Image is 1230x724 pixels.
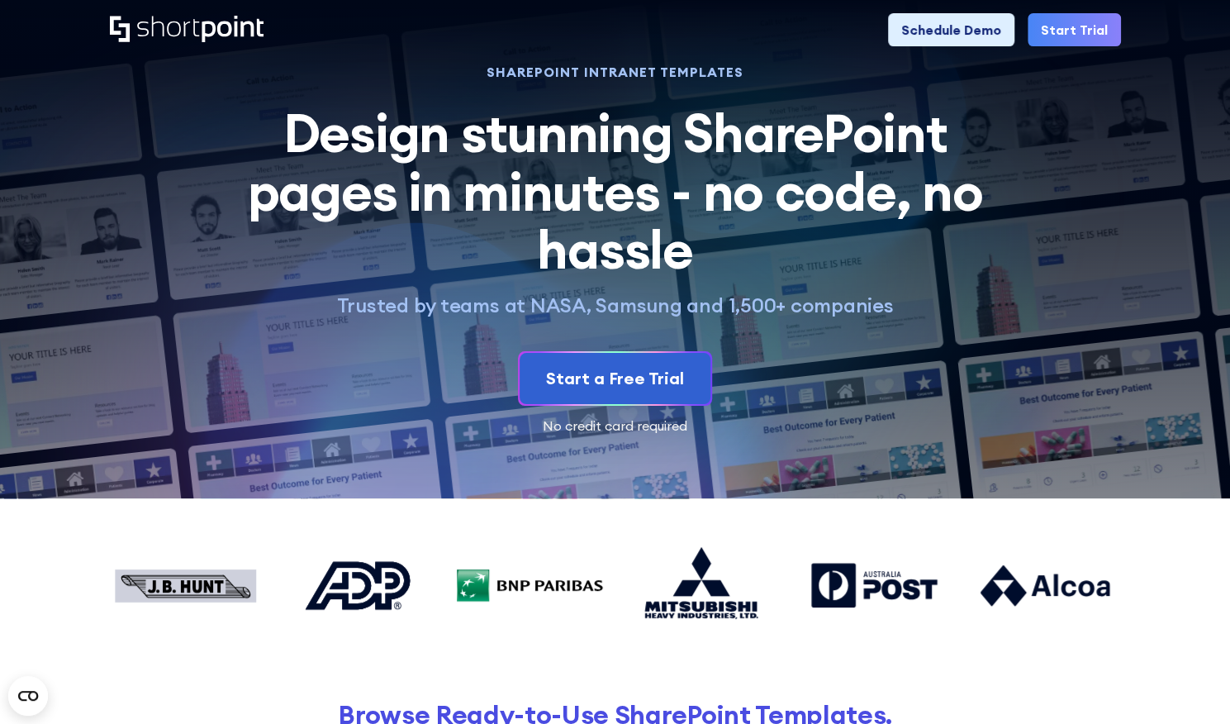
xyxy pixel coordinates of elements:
[110,419,1121,432] div: No credit card required
[888,13,1014,46] a: Schedule Demo
[229,293,1002,318] p: Trusted by teams at NASA, Samsung and 1,500+ companies
[1147,645,1230,724] div: 聊天小组件
[229,104,1002,279] h2: Design stunning SharePoint pages in minutes - no code, no hassle
[8,676,48,716] button: Open CMP widget
[229,66,1002,78] h1: SHAREPOINT INTRANET TEMPLATES
[546,366,684,391] div: Start a Free Trial
[520,353,710,404] a: Start a Free Trial
[1147,645,1230,724] iframe: Chat Widget
[1028,13,1121,46] a: Start Trial
[110,16,264,44] a: Home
